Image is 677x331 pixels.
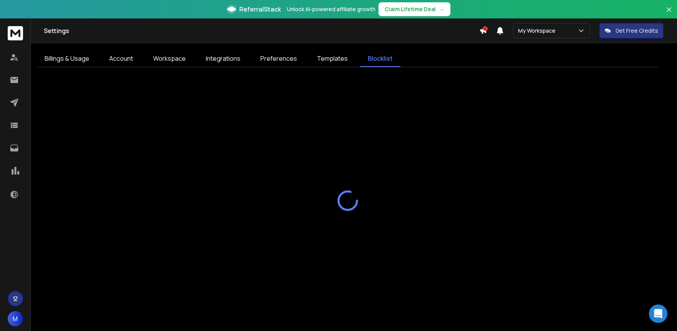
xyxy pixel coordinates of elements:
button: Claim Lifetime Deal→ [379,2,450,16]
button: Close banner [664,5,674,23]
a: Workspace [145,51,193,67]
a: Billings & Usage [37,51,97,67]
p: Unlock AI-powered affiliate growth [287,5,375,13]
a: Integrations [198,51,248,67]
a: Preferences [253,51,305,67]
p: Get Free Credits [615,27,658,35]
span: ReferralStack [239,5,281,14]
button: Get Free Credits [599,23,664,38]
button: M [8,311,23,326]
a: Templates [309,51,355,67]
div: Open Intercom Messenger [649,304,667,323]
p: My Workspace [518,27,559,35]
span: → [439,5,444,13]
h1: Settings [44,26,479,35]
a: Account [102,51,141,67]
a: Blocklist [360,51,400,67]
